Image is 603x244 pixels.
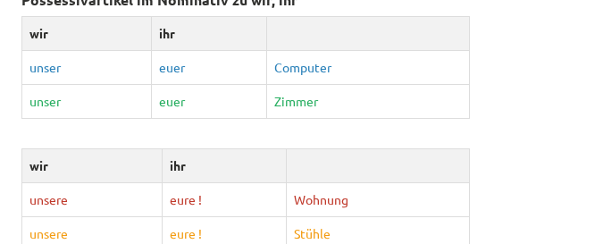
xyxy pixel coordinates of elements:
span: Wohnung [294,191,348,207]
span: Zimmer [274,93,318,109]
th: wir [22,149,163,183]
span: unser [29,59,61,75]
span: eure ! [170,225,202,241]
span: Computer [274,59,331,75]
th: ihr [163,149,287,183]
span: euer [159,93,185,109]
span: Stühle [294,225,331,241]
span: eure ! [170,191,202,207]
span: unsere [29,191,68,207]
span: euer [159,59,185,75]
th: wir [22,17,152,51]
th: ihr [152,17,267,51]
span: unser [29,93,61,109]
span: unsere [29,225,68,241]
